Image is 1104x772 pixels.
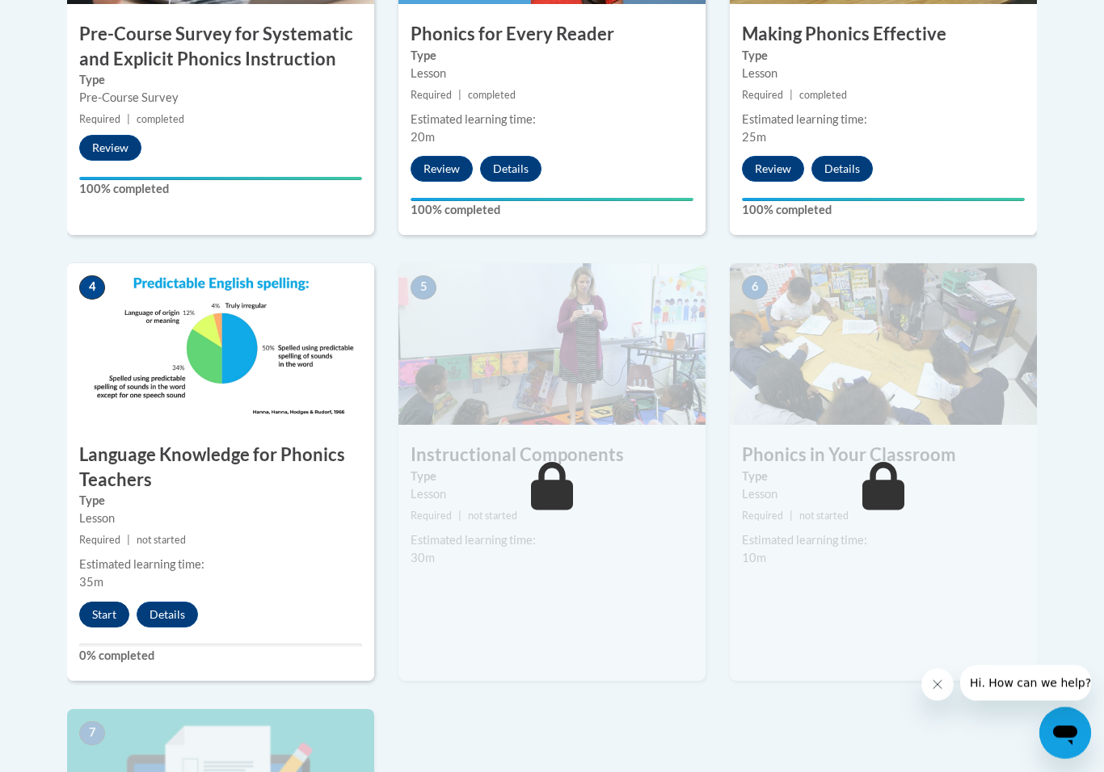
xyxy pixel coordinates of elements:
[79,493,362,510] label: Type
[468,510,517,522] span: not started
[458,90,461,102] span: |
[79,114,120,126] span: Required
[79,602,129,628] button: Start
[79,556,362,574] div: Estimated learning time:
[742,276,768,300] span: 6
[730,443,1037,468] h3: Phonics in Your Classroom
[742,199,1025,202] div: Your progress
[730,264,1037,426] img: Course Image
[742,131,766,145] span: 25m
[398,264,706,426] img: Course Image
[411,48,693,65] label: Type
[921,669,954,701] iframe: Close message
[799,90,847,102] span: completed
[411,552,435,565] span: 30m
[799,510,849,522] span: not started
[411,202,693,220] label: 100% completed
[411,111,693,129] div: Estimated learning time:
[480,157,541,183] button: Details
[398,23,706,48] h3: Phonics for Every Reader
[411,199,693,202] div: Your progress
[79,722,105,746] span: 7
[127,114,130,126] span: |
[79,178,362,181] div: Your progress
[127,535,130,547] span: |
[411,510,452,522] span: Required
[742,532,1025,550] div: Estimated learning time:
[742,90,783,102] span: Required
[79,181,362,199] label: 100% completed
[79,535,120,547] span: Required
[79,90,362,107] div: Pre-Course Survey
[960,665,1091,701] iframe: Message from company
[790,510,793,522] span: |
[742,510,783,522] span: Required
[398,443,706,468] h3: Instructional Components
[411,65,693,83] div: Lesson
[137,114,184,126] span: completed
[79,276,105,300] span: 4
[811,157,873,183] button: Details
[411,276,436,300] span: 5
[742,48,1025,65] label: Type
[79,648,362,665] label: 0% completed
[411,468,693,486] label: Type
[79,136,141,162] button: Review
[742,157,804,183] button: Review
[137,535,186,547] span: not started
[79,510,362,528] div: Lesson
[79,72,362,90] label: Type
[742,468,1025,486] label: Type
[411,157,473,183] button: Review
[137,602,198,628] button: Details
[67,23,374,73] h3: Pre-Course Survey for Systematic and Explicit Phonics Instruction
[67,443,374,493] h3: Language Knowledge for Phonics Teachers
[790,90,793,102] span: |
[411,90,452,102] span: Required
[79,576,103,589] span: 35m
[458,510,461,522] span: |
[742,552,766,565] span: 10m
[468,90,516,102] span: completed
[742,202,1025,220] label: 100% completed
[742,111,1025,129] div: Estimated learning time:
[411,486,693,504] div: Lesson
[742,65,1025,83] div: Lesson
[1039,707,1091,759] iframe: Button to launch messaging window
[411,131,435,145] span: 20m
[67,264,374,426] img: Course Image
[742,486,1025,504] div: Lesson
[411,532,693,550] div: Estimated learning time:
[730,23,1037,48] h3: Making Phonics Effective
